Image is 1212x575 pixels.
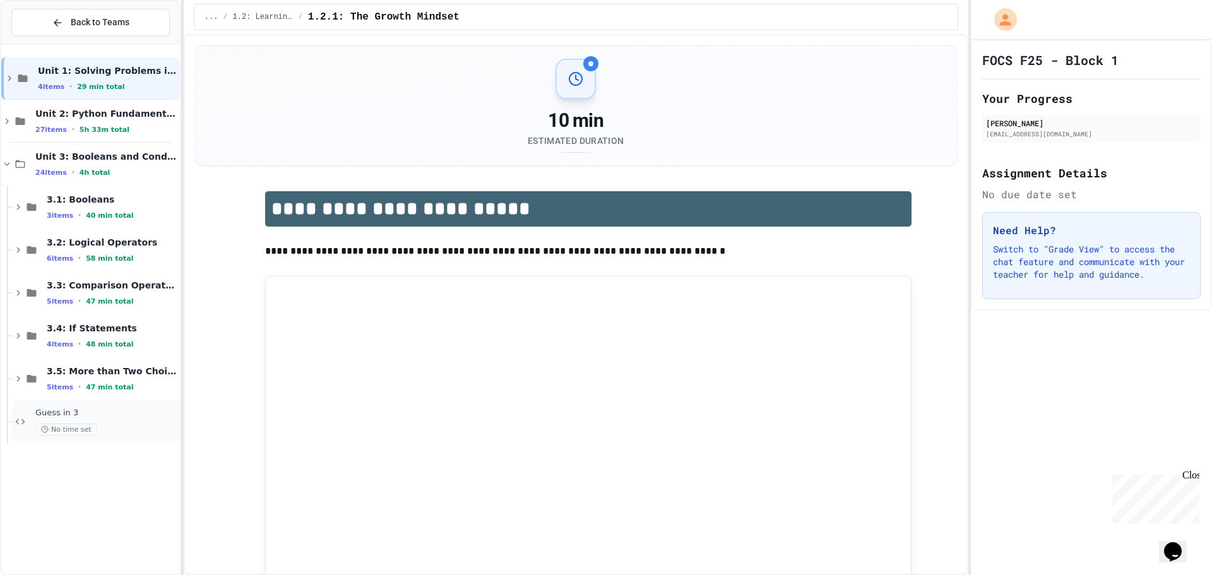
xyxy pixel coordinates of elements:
[72,167,74,177] span: •
[72,124,74,134] span: •
[982,51,1119,69] h1: FOCS F25 - Block 1
[47,237,177,248] span: 3.2: Logical Operators
[47,280,177,291] span: 3.3: Comparison Operators
[80,169,110,177] span: 4h total
[35,151,177,162] span: Unit 3: Booleans and Conditionals
[993,223,1190,238] h3: Need Help?
[86,340,133,348] span: 48 min total
[986,129,1197,139] div: [EMAIL_ADDRESS][DOMAIN_NAME]
[47,194,177,205] span: 3.1: Booleans
[986,117,1197,129] div: [PERSON_NAME]
[80,126,129,134] span: 5h 33m total
[35,169,67,177] span: 24 items
[5,5,87,80] div: Chat with us now!Close
[47,383,73,391] span: 5 items
[47,211,73,220] span: 3 items
[69,81,72,92] span: •
[35,408,177,418] span: Guess in 3
[78,210,81,220] span: •
[47,254,73,263] span: 6 items
[71,16,129,29] span: Back to Teams
[35,108,177,119] span: Unit 2: Python Fundamentals
[47,365,177,377] span: 3.5: More than Two Choices
[223,12,227,22] span: /
[982,164,1201,182] h2: Assignment Details
[982,90,1201,107] h2: Your Progress
[528,134,624,147] div: Estimated Duration
[982,187,1201,202] div: No due date set
[86,297,133,305] span: 47 min total
[35,126,67,134] span: 27 items
[86,383,133,391] span: 47 min total
[35,424,97,436] span: No time set
[299,12,303,22] span: /
[528,109,624,132] div: 10 min
[47,323,177,334] span: 3.4: If Statements
[47,340,73,348] span: 4 items
[47,297,73,305] span: 5 items
[77,83,124,91] span: 29 min total
[78,382,81,392] span: •
[38,65,177,76] span: Unit 1: Solving Problems in Computer Science
[78,339,81,349] span: •
[38,83,64,91] span: 4 items
[11,9,170,36] button: Back to Teams
[1107,470,1199,523] iframe: chat widget
[233,12,294,22] span: 1.2: Learning to Solve Hard Problems
[1159,525,1199,562] iframe: chat widget
[78,296,81,306] span: •
[78,253,81,263] span: •
[981,5,1020,34] div: My Account
[205,12,218,22] span: ...
[86,211,133,220] span: 40 min total
[993,243,1190,281] p: Switch to "Grade View" to access the chat feature and communicate with your teacher for help and ...
[86,254,133,263] span: 58 min total
[308,9,460,25] span: 1.2.1: The Growth Mindset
